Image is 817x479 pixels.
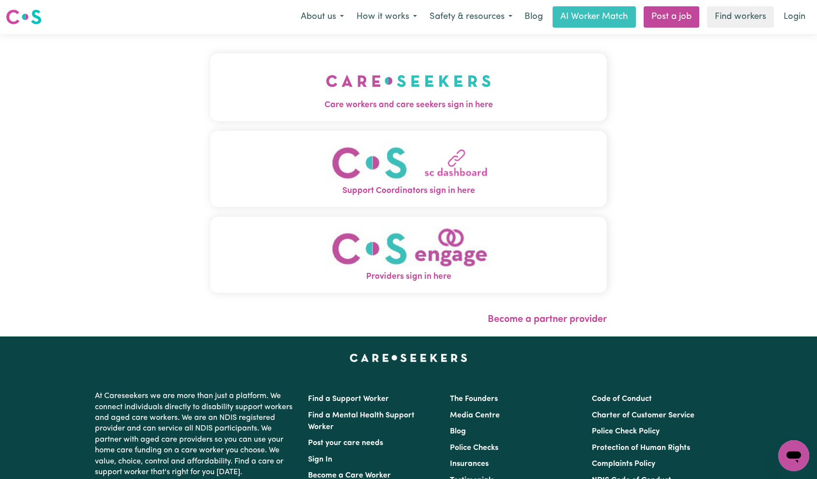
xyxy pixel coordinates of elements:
a: The Founders [450,395,498,403]
a: Become a partner provider [488,315,607,324]
a: Find a Mental Health Support Worker [308,412,415,431]
a: Find a Support Worker [308,395,389,403]
a: AI Worker Match [553,6,636,28]
a: Media Centre [450,412,500,419]
span: Care workers and care seekers sign in here [210,99,607,112]
a: Find workers [707,6,774,28]
a: Protection of Human Rights [592,444,690,452]
button: Care workers and care seekers sign in here [210,53,607,121]
a: Careseekers home page [350,354,467,362]
a: Code of Conduct [592,395,652,403]
button: About us [294,7,350,27]
a: Complaints Policy [592,460,655,468]
a: Police Checks [450,444,498,452]
button: Providers sign in here [210,217,607,293]
button: How it works [350,7,423,27]
iframe: Button to launch messaging window [778,440,809,471]
a: Post a job [644,6,699,28]
button: Safety & resources [423,7,519,27]
a: Post your care needs [308,439,383,447]
a: Police Check Policy [592,428,660,435]
a: Sign In [308,456,332,463]
a: Charter of Customer Service [592,412,694,419]
span: Providers sign in here [210,271,607,283]
span: Support Coordinators sign in here [210,185,607,197]
button: Support Coordinators sign in here [210,131,607,207]
img: Careseekers logo [6,8,42,26]
a: Blog [450,428,466,435]
a: Login [778,6,811,28]
a: Careseekers logo [6,6,42,28]
a: Insurances [450,460,489,468]
a: Blog [519,6,549,28]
